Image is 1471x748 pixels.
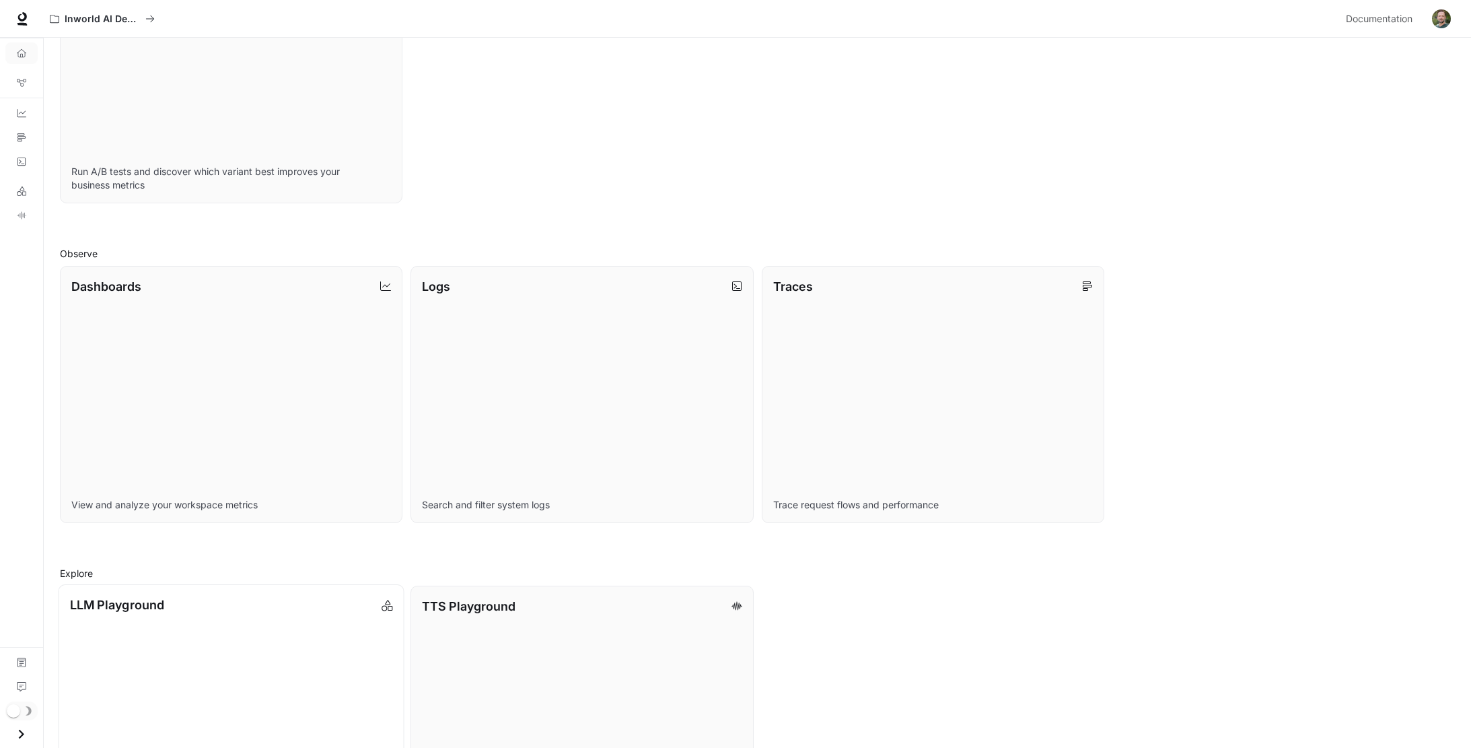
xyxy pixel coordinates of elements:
[410,266,753,523] a: LogsSearch and filter system logs
[5,205,38,226] a: TTS Playground
[60,266,402,523] a: DashboardsView and analyze your workspace metrics
[44,5,161,32] button: All workspaces
[70,596,164,614] p: LLM Playground
[5,42,38,64] a: Overview
[60,246,1455,261] h2: Observe
[5,102,38,124] a: Dashboards
[5,127,38,148] a: Traces
[6,720,36,748] button: Open drawer
[5,72,38,94] a: Graph Registry
[422,277,450,296] p: Logs
[773,498,1093,512] p: Trace request flows and performance
[5,180,38,202] a: LLM Playground
[71,498,391,512] p: View and analyze your workspace metrics
[5,652,38,673] a: Documentation
[1432,9,1451,28] img: User avatar
[5,676,38,698] a: Feedback
[422,597,515,615] p: TTS Playground
[773,277,813,296] p: Traces
[422,498,742,512] p: Search and filter system logs
[71,165,391,192] p: Run A/B tests and discover which variant best improves your business metrics
[5,151,38,172] a: Logs
[762,266,1104,523] a: TracesTrace request flows and performance
[65,13,140,25] p: Inworld AI Demos
[1346,11,1412,28] span: Documentation
[71,277,141,296] p: Dashboards
[1340,5,1423,32] a: Documentation
[60,566,1455,580] h2: Explore
[7,703,20,718] span: Dark mode toggle
[1428,5,1455,32] button: User avatar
